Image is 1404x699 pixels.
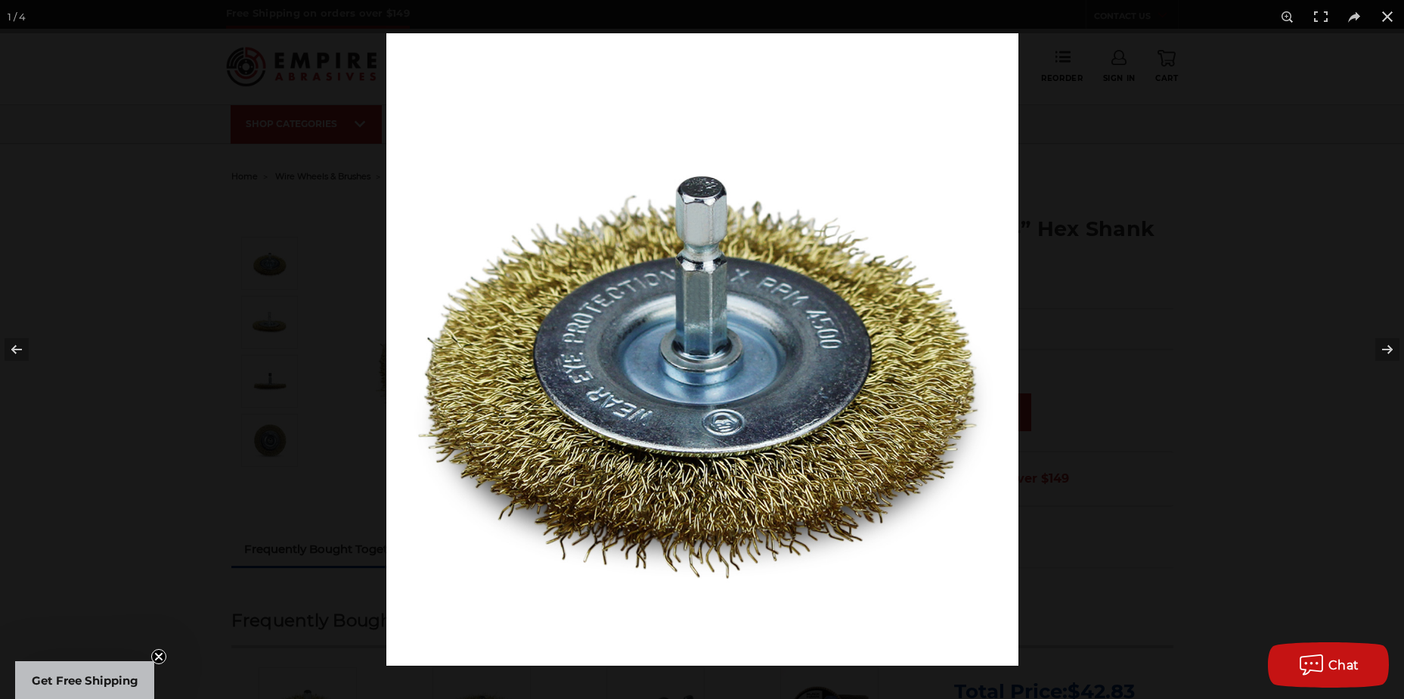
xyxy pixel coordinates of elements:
[1268,642,1389,688] button: Chat
[386,33,1018,666] img: 3-inch-wire-wheel-brass-coated-crimped__44425.1675189072.jpg
[151,649,166,664] button: Close teaser
[32,673,138,688] span: Get Free Shipping
[1351,312,1404,387] button: Next (arrow right)
[15,661,154,699] div: Get Free ShippingClose teaser
[1328,658,1359,673] span: Chat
